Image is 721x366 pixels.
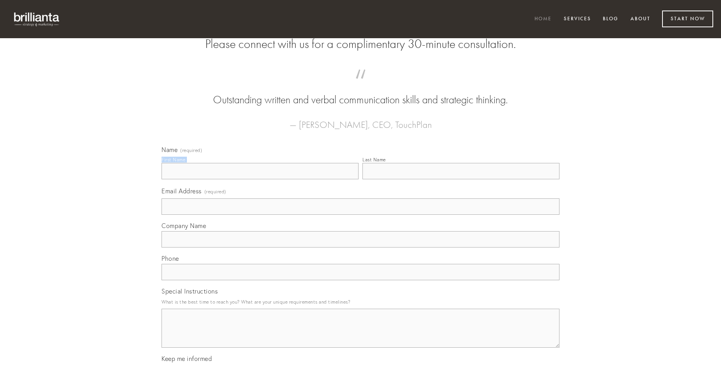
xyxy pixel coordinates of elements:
[662,11,713,27] a: Start Now
[362,157,386,163] div: Last Name
[162,287,218,295] span: Special Instructions
[162,37,559,51] h2: Please connect with us for a complimentary 30-minute consultation.
[162,297,559,307] p: What is the best time to reach you? What are your unique requirements and timelines?
[162,222,206,230] span: Company Name
[162,187,202,195] span: Email Address
[598,13,623,26] a: Blog
[162,146,178,154] span: Name
[162,255,179,262] span: Phone
[529,13,557,26] a: Home
[8,8,66,30] img: brillianta - research, strategy, marketing
[204,186,226,197] span: (required)
[174,77,547,108] blockquote: Outstanding written and verbal communication skills and strategic thinking.
[625,13,655,26] a: About
[162,157,185,163] div: First Name
[174,108,547,133] figcaption: — [PERSON_NAME], CEO, TouchPlan
[559,13,596,26] a: Services
[174,77,547,92] span: “
[180,148,202,153] span: (required)
[162,355,212,362] span: Keep me informed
